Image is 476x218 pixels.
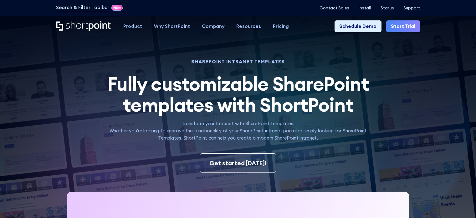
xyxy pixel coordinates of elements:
[200,153,277,173] a: Get started [DATE]!
[236,23,261,30] div: Resources
[202,23,224,30] div: Company
[154,23,190,30] div: Why ShortPoint
[403,6,420,10] a: Support
[230,20,267,32] a: Resources
[123,23,142,30] div: Product
[209,159,267,168] div: Get started [DATE]!
[196,20,230,32] a: Company
[117,20,148,32] a: Product
[148,20,196,32] a: Why ShortPoint
[386,20,420,32] a: Start Trial
[56,21,111,32] a: Home
[381,6,394,10] a: Status
[320,6,349,10] a: Contact Sales
[99,60,377,64] h1: SHAREPOINT INTRANET TEMPLATES
[99,120,377,141] p: Transform your Intranet with SharePoint Templates! Whether you're looking to improve the function...
[335,20,381,32] a: Schedule Demo
[359,6,371,10] a: Install
[273,23,289,30] div: Pricing
[267,20,295,32] a: Pricing
[107,72,369,117] span: Fully customizable SharePoint templates with ShortPoint
[56,4,110,11] a: Search & Filter Toolbar
[445,188,476,218] iframe: Chat Widget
